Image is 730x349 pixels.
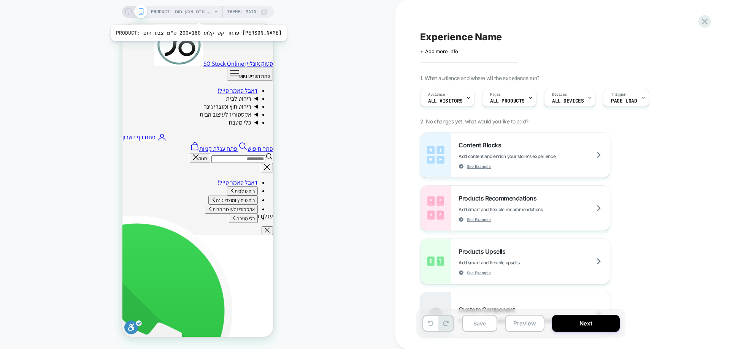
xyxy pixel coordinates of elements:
[420,75,539,81] span: 1. What audience and where will the experience run?
[420,118,528,125] span: 2. No changes yet, what would you like to add?
[428,92,445,97] span: Audience
[490,98,525,104] span: ALL PRODUCTS
[151,6,212,18] span: PRODUCT: פרגוד קש קלוע 180*200 ס"מ צבע חום [PERSON_NAME]
[77,120,115,128] span: פתח עגלת קניות
[95,62,135,70] a: דאבל סאמר סייל!
[76,131,85,137] span: סגור
[428,98,463,104] span: All Visitors
[227,6,256,18] span: Theme: MAIN
[459,194,540,202] span: Products Recommendations
[467,217,491,222] span: See Example
[459,141,505,149] span: Content Blocks
[86,171,135,180] button: ריהוט חוץ ומוצרי גינה
[467,270,491,275] span: See Example
[462,315,497,332] button: Save
[459,306,519,313] span: Custom Component
[459,248,509,255] span: Products Upsells
[611,92,626,97] span: Trigger
[490,92,501,97] span: Pages
[420,31,502,43] span: Experience Name
[125,120,151,128] span: פתח חיפוש
[106,190,135,199] button: כלי מטבח
[505,315,544,332] button: Preview
[2,296,19,313] button: סרגל נגישות
[32,35,151,43] a: סטוק אונליין SO Stock Online
[68,120,116,128] a: פתח עגלת קניות
[552,315,620,332] button: Next
[83,180,135,190] button: אקססוריז לעיצוב הבית
[611,98,637,104] span: Page Load
[67,129,88,139] button: סגור
[89,131,143,139] input: חיפוש
[459,153,594,159] span: Add content and enrich your store's experience
[552,92,567,97] span: Devices
[459,260,557,265] span: Add smart and flexible upsells
[420,48,458,54] span: + Add more info
[105,43,151,56] button: פתח תפריט ניווט
[95,154,135,162] a: דאבל סאמר סייל!
[117,48,148,55] span: פתח תפריט ניווט
[467,164,491,169] span: See Example
[105,162,135,171] button: ריהוט לבית
[552,98,584,104] span: ALL DEVICES
[116,120,151,128] a: פתח חיפוש
[459,207,581,212] span: Add smart and flexible recommendations
[81,35,151,43] span: סטוק אונליין SO Stock Online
